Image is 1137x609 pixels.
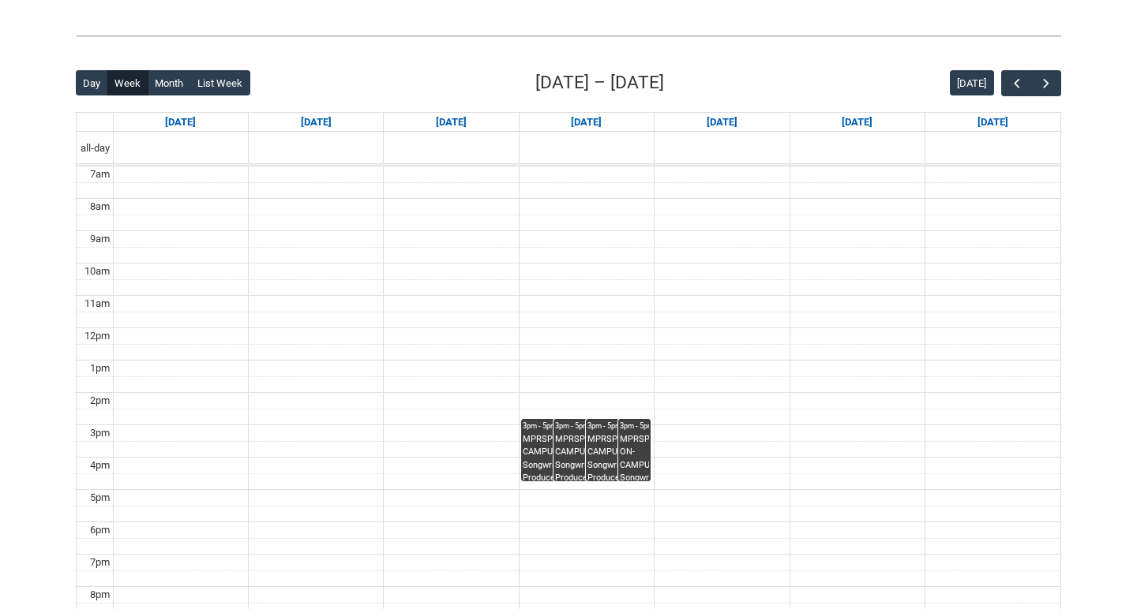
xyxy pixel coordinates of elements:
[587,433,649,481] div: MPRSPR3 ON-CAMPUS Songwriter Producer WED 3:00-5:00 | Studio A ([GEOGRAPHIC_DATA].) (capacity x15...
[87,166,113,182] div: 7am
[523,420,584,432] div: 3pm - 5pm
[76,28,1061,44] img: REDU_GREY_LINE
[1001,70,1031,96] button: Previous Week
[87,555,113,570] div: 7pm
[535,69,664,96] h2: [DATE] – [DATE]
[77,140,113,156] span: all-day
[87,361,113,376] div: 1pm
[162,113,199,132] a: Go to September 14, 2025
[587,420,649,432] div: 3pm - 5pm
[620,433,649,481] div: MPRSPR3 ON-CAMPUS Songwriter Producer WED 3:00-5:00 | [GEOGRAPHIC_DATA] ([GEOGRAPHIC_DATA].) (cap...
[974,113,1011,132] a: Go to September 20, 2025
[87,231,113,247] div: 9am
[620,420,649,432] div: 3pm - 5pm
[704,113,741,132] a: Go to September 18, 2025
[87,587,113,603] div: 8pm
[148,70,191,95] button: Month
[433,113,470,132] a: Go to September 16, 2025
[1031,70,1061,96] button: Next Week
[87,490,113,506] div: 5pm
[839,113,876,132] a: Go to September 19, 2025
[87,199,113,215] div: 8am
[190,70,250,95] button: List Week
[298,113,335,132] a: Go to September 15, 2025
[87,425,113,441] div: 3pm
[950,70,994,95] button: [DATE]
[555,433,617,481] div: MPRSPR3 ON-CAMPUS Songwriter Producer WED 3:00-5:00 | Ensemble Room 7 ([GEOGRAPHIC_DATA].) (capac...
[81,328,113,344] div: 12pm
[81,296,113,312] div: 11am
[76,70,108,95] button: Day
[107,70,148,95] button: Week
[87,458,113,473] div: 4pm
[87,393,113,409] div: 2pm
[523,433,584,481] div: MPRSPR3 ON-CAMPUS Songwriter Producer WED 3:00-5:00 | Ensemble Room 6 ([GEOGRAPHIC_DATA].) (capac...
[81,263,113,279] div: 10am
[555,420,617,432] div: 3pm - 5pm
[87,522,113,538] div: 6pm
[568,113,605,132] a: Go to September 17, 2025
